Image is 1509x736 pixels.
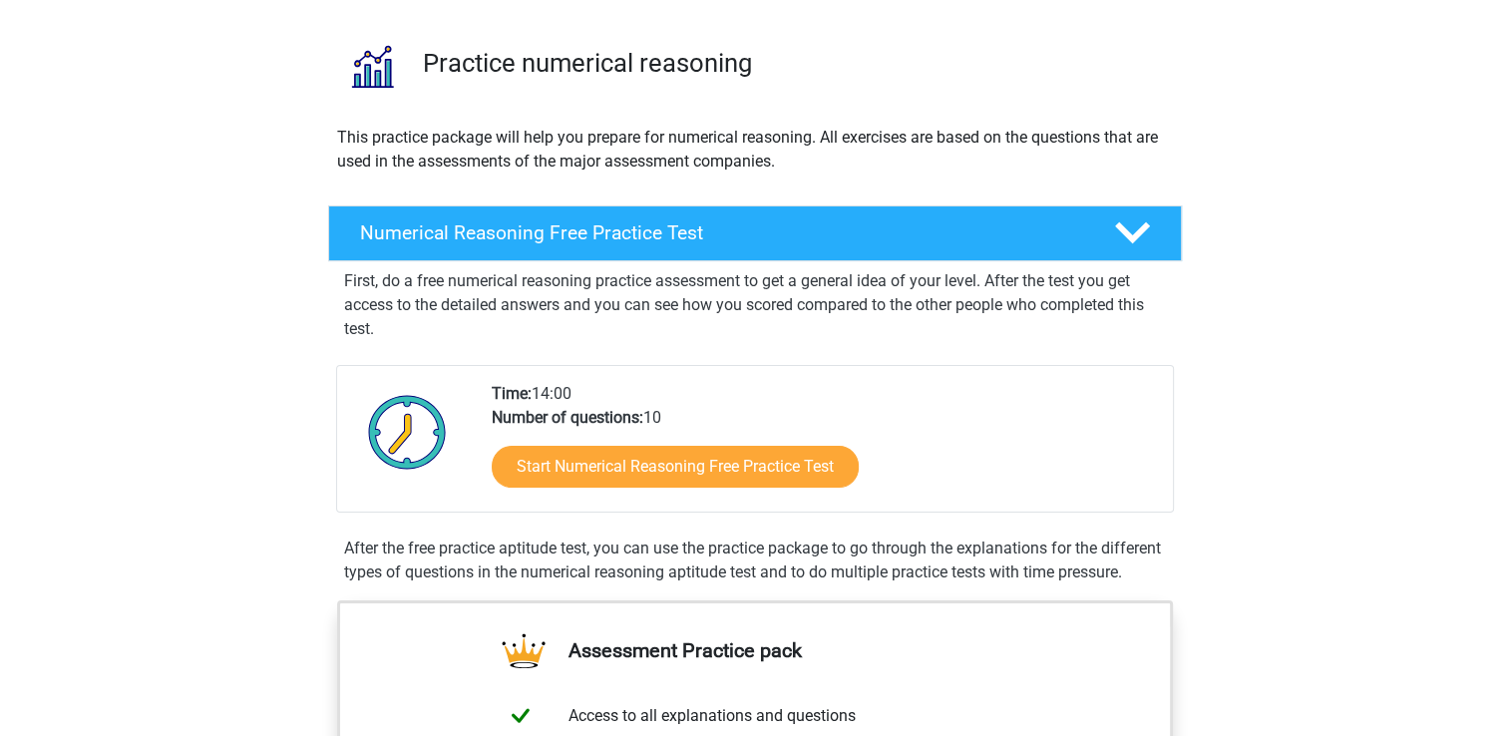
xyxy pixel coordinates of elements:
div: 14:00 10 [477,382,1172,512]
a: Start Numerical Reasoning Free Practice Test [492,446,859,488]
h4: Numerical Reasoning Free Practice Test [360,221,1082,244]
div: After the free practice aptitude test, you can use the practice package to go through the explana... [336,537,1174,584]
p: First, do a free numerical reasoning practice assessment to get a general idea of your level. Aft... [344,269,1166,341]
img: Clock [357,382,458,482]
a: Numerical Reasoning Free Practice Test [320,205,1190,261]
b: Time: [492,384,532,403]
h3: Practice numerical reasoning [423,48,1166,79]
p: This practice package will help you prepare for numerical reasoning. All exercises are based on t... [337,126,1173,174]
img: numerical reasoning [329,24,414,109]
b: Number of questions: [492,408,643,427]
